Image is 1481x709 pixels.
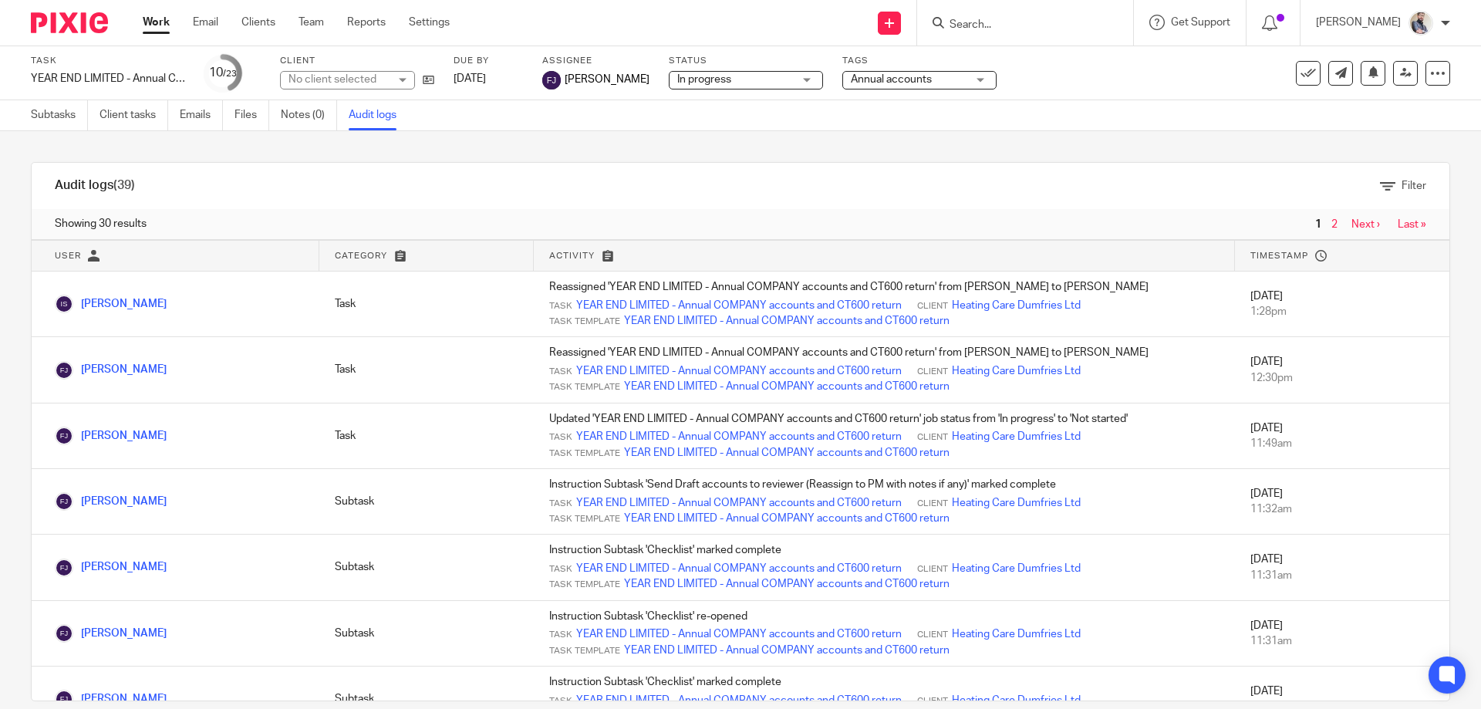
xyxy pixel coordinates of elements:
label: Assignee [542,55,649,67]
a: YEAR END LIMITED - Annual COMPANY accounts and CT600 return [624,511,950,526]
input: Search [948,19,1087,32]
span: Filter [1402,181,1426,191]
span: Task Template [549,447,620,460]
span: Showing 30 results [55,216,147,231]
span: Client [917,300,948,312]
div: 11:31am [1250,633,1434,649]
a: [PERSON_NAME] [55,562,167,572]
td: Task [319,272,534,337]
td: [DATE] [1235,337,1449,403]
a: [PERSON_NAME] [55,628,167,639]
img: Pixie%2002.jpg [1408,11,1433,35]
img: svg%3E [542,71,561,89]
a: Work [143,15,170,30]
a: Heating Care Dumfries Ltd [952,693,1081,708]
span: User [55,252,81,260]
span: Task [549,366,572,378]
label: Status [669,55,823,67]
span: In progress [677,74,731,85]
span: Client [917,366,948,378]
a: Emails [180,100,223,130]
a: Clients [241,15,275,30]
td: Task [319,337,534,403]
p: [PERSON_NAME] [1316,15,1401,30]
td: [DATE] [1235,403,1449,468]
span: Timestamp [1250,252,1308,260]
a: Heating Care Dumfries Ltd [952,429,1081,444]
td: [DATE] [1235,272,1449,337]
td: Reassigned 'YEAR END LIMITED - Annual COMPANY accounts and CT600 return' from [PERSON_NAME] to [P... [534,337,1235,403]
span: Activity [549,252,595,260]
small: /23 [223,69,237,78]
a: YEAR END LIMITED - Annual COMPANY accounts and CT600 return [576,693,902,708]
span: Client [917,629,948,641]
span: Client [917,498,948,510]
a: [PERSON_NAME] [55,496,167,507]
img: Fahad Javed [55,690,73,708]
span: Task Template [549,316,620,328]
img: Fahad Javed [55,492,73,511]
a: YEAR END LIMITED - Annual COMPANY accounts and CT600 return [576,626,902,642]
a: YEAR END LIMITED - Annual COMPANY accounts and CT600 return [576,363,902,379]
td: [DATE] [1235,600,1449,666]
span: Category [335,252,387,260]
img: Pixie [31,12,108,33]
a: Heating Care Dumfries Ltd [952,626,1081,642]
a: YEAR END LIMITED - Annual COMPANY accounts and CT600 return [624,313,950,329]
a: Heating Care Dumfries Ltd [952,495,1081,511]
span: Task Template [549,381,620,393]
a: Audit logs [349,100,408,130]
td: Task [319,403,534,468]
span: Task Template [549,579,620,591]
span: Annual accounts [851,74,932,85]
span: Task [549,695,572,707]
a: Heating Care Dumfries Ltd [952,298,1081,313]
div: No client selected [288,72,389,87]
a: YEAR END LIMITED - Annual COMPANY accounts and CT600 return [624,379,950,394]
a: Email [193,15,218,30]
div: 10 [209,64,237,82]
a: Reports [347,15,386,30]
div: 11:49am [1250,436,1434,451]
span: Task [549,498,572,510]
td: Instruction Subtask 'Checklist' re-opened [534,600,1235,666]
a: YEAR END LIMITED - Annual COMPANY accounts and CT600 return [624,445,950,461]
a: [PERSON_NAME] [55,299,167,309]
span: Client [917,431,948,444]
div: YEAR END LIMITED - Annual COMPANY accounts and CT600 return [31,71,185,86]
span: Task Template [549,513,620,525]
div: 11:31am [1250,568,1434,583]
label: Task [31,55,185,67]
a: [PERSON_NAME] [55,694,167,704]
label: Tags [842,55,997,67]
a: Heating Care Dumfries Ltd [952,561,1081,576]
a: 2 [1331,219,1338,230]
img: Fahad Javed [55,624,73,643]
a: Heating Care Dumfries Ltd [952,363,1081,379]
td: Updated 'YEAR END LIMITED - Annual COMPANY accounts and CT600 return' job status from 'In progres... [534,403,1235,468]
img: Fahad Javed [55,427,73,445]
a: YEAR END LIMITED - Annual COMPANY accounts and CT600 return [624,576,950,592]
td: Instruction Subtask 'Checklist' marked complete [534,535,1235,600]
a: Settings [409,15,450,30]
a: Files [234,100,269,130]
span: Task [549,300,572,312]
span: Task [549,563,572,576]
span: 1 [1311,215,1325,234]
a: YEAR END LIMITED - Annual COMPANY accounts and CT600 return [576,429,902,444]
a: Client tasks [100,100,168,130]
a: Team [299,15,324,30]
td: Subtask [319,600,534,666]
nav: pager [1311,218,1426,231]
a: YEAR END LIMITED - Annual COMPANY accounts and CT600 return [576,495,902,511]
td: Subtask [319,535,534,600]
a: YEAR END LIMITED - Annual COMPANY accounts and CT600 return [624,643,950,658]
span: Get Support [1171,17,1230,28]
div: 11:32am [1250,501,1434,517]
span: Client [917,563,948,576]
a: [PERSON_NAME] [55,364,167,375]
a: Next › [1351,219,1380,230]
a: YEAR END LIMITED - Annual COMPANY accounts and CT600 return [576,561,902,576]
td: Subtask [319,469,534,535]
